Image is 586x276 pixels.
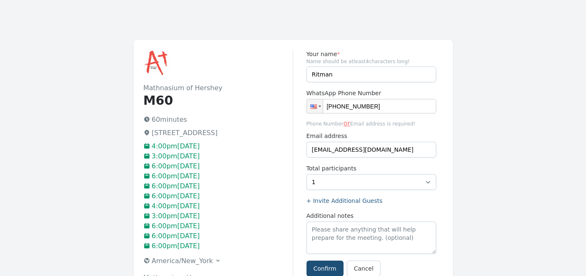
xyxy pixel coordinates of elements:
[143,191,293,201] p: 6:00pm[DATE]
[143,151,293,161] p: 3:00pm[DATE]
[307,197,436,205] label: + Invite Additional Guests
[143,201,293,211] p: 4:00pm[DATE]
[143,115,293,125] p: 60 minutes
[307,99,436,113] input: 1 (702) 123-4567
[307,50,436,58] label: Your name
[143,221,293,231] p: 6:00pm[DATE]
[143,50,170,76] img: Mathnasium of Hershey
[143,141,293,151] p: 4:00pm[DATE]
[307,132,436,140] label: Email address
[307,164,436,172] label: Total participants
[307,212,436,220] label: Additional notes
[307,89,436,97] label: WhatsApp Phone Number
[143,241,293,251] p: 6:00pm[DATE]
[307,58,436,65] span: Name should be atleast 4 characters long!
[140,254,225,268] button: America/New_York
[307,67,436,82] input: Enter name (required)
[143,211,293,221] p: 3:00pm[DATE]
[143,93,293,108] h1: M60
[143,161,293,171] p: 6:00pm[DATE]
[152,129,218,137] span: [STREET_ADDRESS]
[344,119,350,127] span: or
[143,181,293,191] p: 6:00pm[DATE]
[143,231,293,241] p: 6:00pm[DATE]
[307,142,436,158] input: you@example.com
[143,83,293,93] h2: Mathnasium of Hershey
[307,99,323,113] div: United States: + 1
[307,118,436,128] span: Phone Number Email address is required!
[143,171,293,181] p: 6:00pm[DATE]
